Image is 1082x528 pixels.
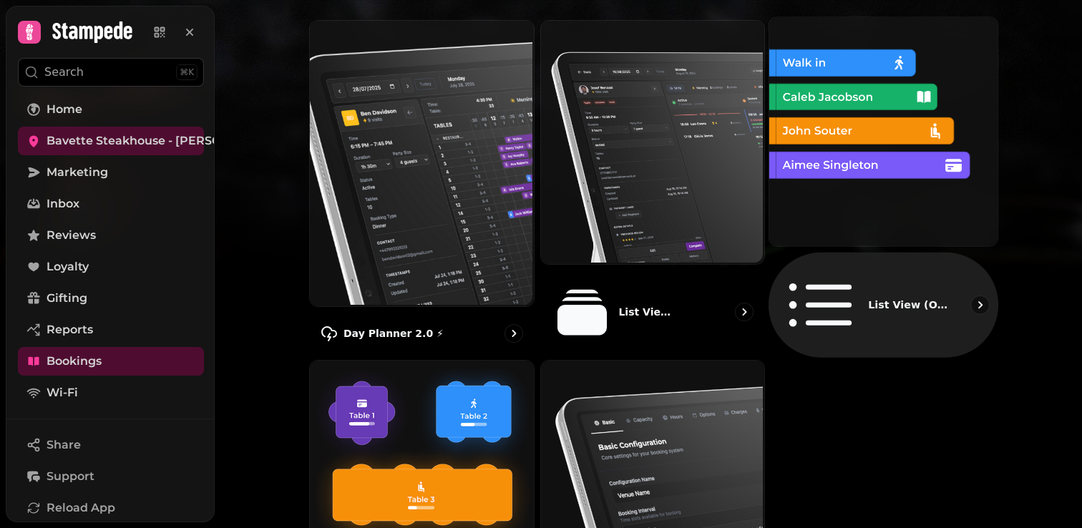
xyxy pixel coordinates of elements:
a: Gifting [18,284,204,313]
a: Inbox [18,190,204,218]
a: Bookings [18,347,204,376]
a: Reviews [18,221,204,250]
span: Bavette Steakhouse - [PERSON_NAME] [47,132,277,150]
span: Gifting [47,290,87,307]
p: List view (Old - going soon) [869,298,948,312]
p: Search [44,64,84,81]
svg: go to [737,305,751,319]
span: Marketing [47,164,108,181]
a: Wi-Fi [18,378,204,407]
div: ⌘K [176,64,198,80]
span: Inbox [47,195,79,212]
span: Loyalty [47,258,89,275]
a: List view (Old - going soon)List view (Old - going soon) [769,16,998,358]
p: Day Planner 2.0 ⚡ [343,326,444,341]
img: List View 2.0 ⚡ (New) [540,19,764,263]
span: Share [47,436,81,454]
img: Day Planner 2.0 ⚡ [308,19,532,305]
p: List View 2.0 ⚡ (New) [618,305,677,319]
button: Support [18,462,204,491]
span: Reports [47,321,93,338]
a: Marketing [18,158,204,187]
svg: go to [507,326,521,341]
span: Home [47,101,82,118]
img: List view (Old - going soon) [768,16,996,244]
button: Share [18,431,204,459]
span: Wi-Fi [47,384,78,401]
a: Reports [18,316,204,344]
a: Home [18,95,204,124]
span: Support [47,468,94,485]
span: Reviews [47,227,96,244]
a: Loyalty [18,253,204,281]
a: Bavette Steakhouse - [PERSON_NAME] [18,127,204,155]
span: Reload App [47,499,115,517]
svg: go to [973,298,987,312]
a: List View 2.0 ⚡ (New)List View 2.0 ⚡ (New) [540,20,766,354]
button: Reload App [18,494,204,522]
a: Day Planner 2.0 ⚡Day Planner 2.0 ⚡ [309,20,535,354]
span: Bookings [47,353,102,370]
button: Search⌘K [18,58,204,87]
